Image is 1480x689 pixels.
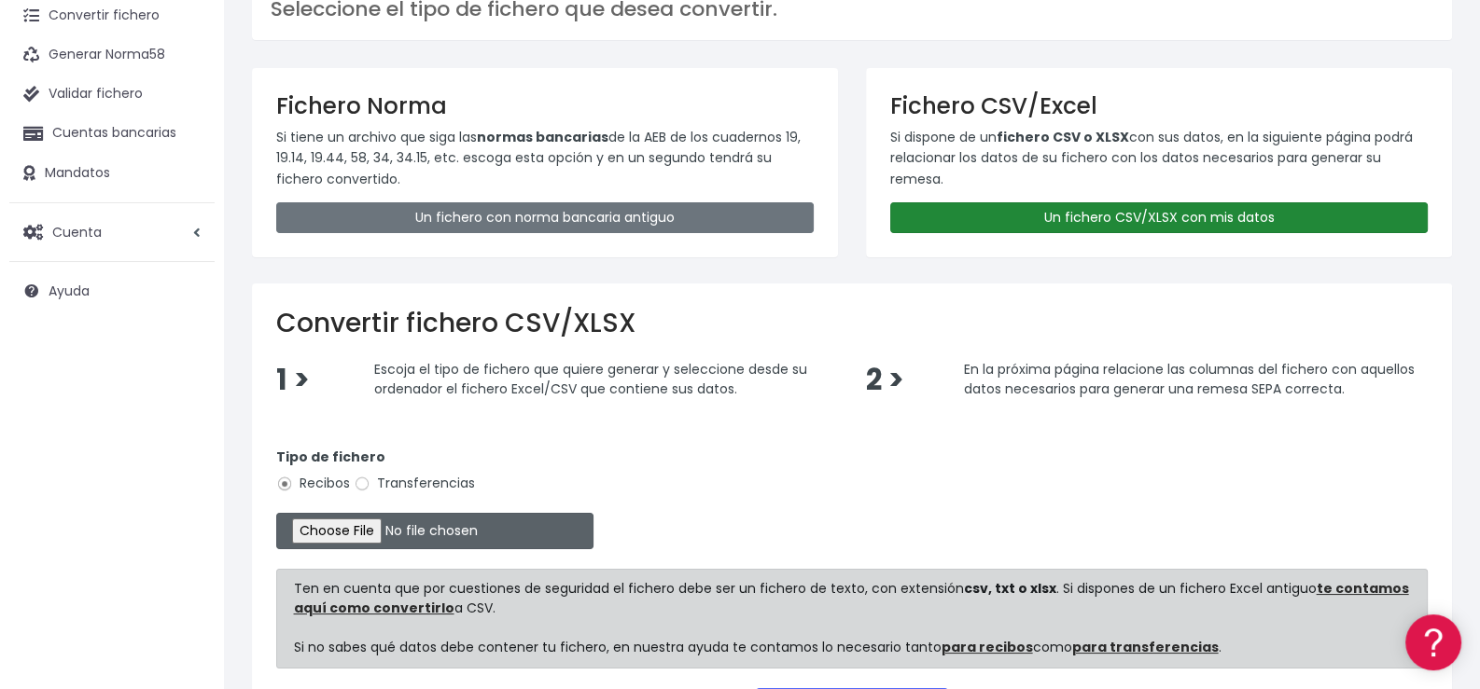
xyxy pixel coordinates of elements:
[997,128,1129,146] strong: fichero CSV o XLSX
[9,213,215,252] a: Cuenta
[276,202,814,233] a: Un fichero con norma bancaria antiguo
[964,579,1056,598] strong: csv, txt o xlsx
[964,359,1415,398] span: En la próxima página relacione las columnas del fichero con aquellos datos necesarios para genera...
[890,92,1428,119] h3: Fichero CSV/Excel
[276,92,814,119] h3: Fichero Norma
[9,35,215,75] a: Generar Norma58
[354,474,475,493] label: Transferencias
[49,282,90,300] span: Ayuda
[374,359,807,398] span: Escoja el tipo de fichero que quiere generar y seleccione desde su ordenador el fichero Excel/CSV...
[890,202,1428,233] a: Un fichero CSV/XLSX con mis datos
[9,75,215,114] a: Validar fichero
[9,271,215,310] a: Ayuda
[9,114,215,153] a: Cuentas bancarias
[866,360,904,400] span: 2 >
[294,579,1409,617] a: te contamos aquí como convertirlo
[276,308,1428,339] h2: Convertir fichero CSV/XLSX
[942,638,1033,656] a: para recibos
[276,474,350,493] label: Recibos
[276,448,385,466] strong: Tipo de fichero
[276,127,814,189] p: Si tiene un archivo que siga las de la AEB de los cuadernos 19, 19.14, 19.44, 58, 34, 34.15, etc....
[276,360,310,400] span: 1 >
[9,154,215,193] a: Mandatos
[477,128,608,146] strong: normas bancarias
[890,127,1428,189] p: Si dispone de un con sus datos, en la siguiente página podrá relacionar los datos de su fichero c...
[276,569,1428,668] div: Ten en cuenta que por cuestiones de seguridad el fichero debe ser un fichero de texto, con extens...
[52,222,102,241] span: Cuenta
[1072,638,1219,656] a: para transferencias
